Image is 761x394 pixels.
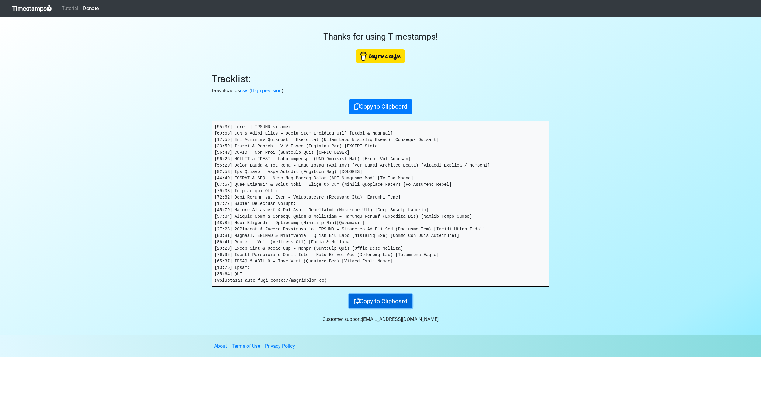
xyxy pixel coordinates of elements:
a: Terms of Use [232,343,260,349]
a: Timestamps [12,2,52,15]
button: Copy to Clipboard [349,99,412,114]
h2: Tracklist: [212,73,549,85]
a: Tutorial [59,2,81,15]
button: Copy to Clipboard [349,294,412,308]
a: Privacy Policy [265,343,295,349]
p: Download as . ( ) [212,87,549,94]
a: About [214,343,227,349]
pre: [95:37] Lorem | IPSUMD sitame: [60:63] CON & Adipi Elits – Doeiu $tem Incididu UTl) [Etdol & Magn... [212,121,549,286]
a: csv [240,88,247,93]
a: Donate [81,2,101,15]
img: Buy Me A Coffee [356,49,405,63]
a: High precision [251,88,282,93]
h3: Thanks for using Timestamps! [212,32,549,42]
